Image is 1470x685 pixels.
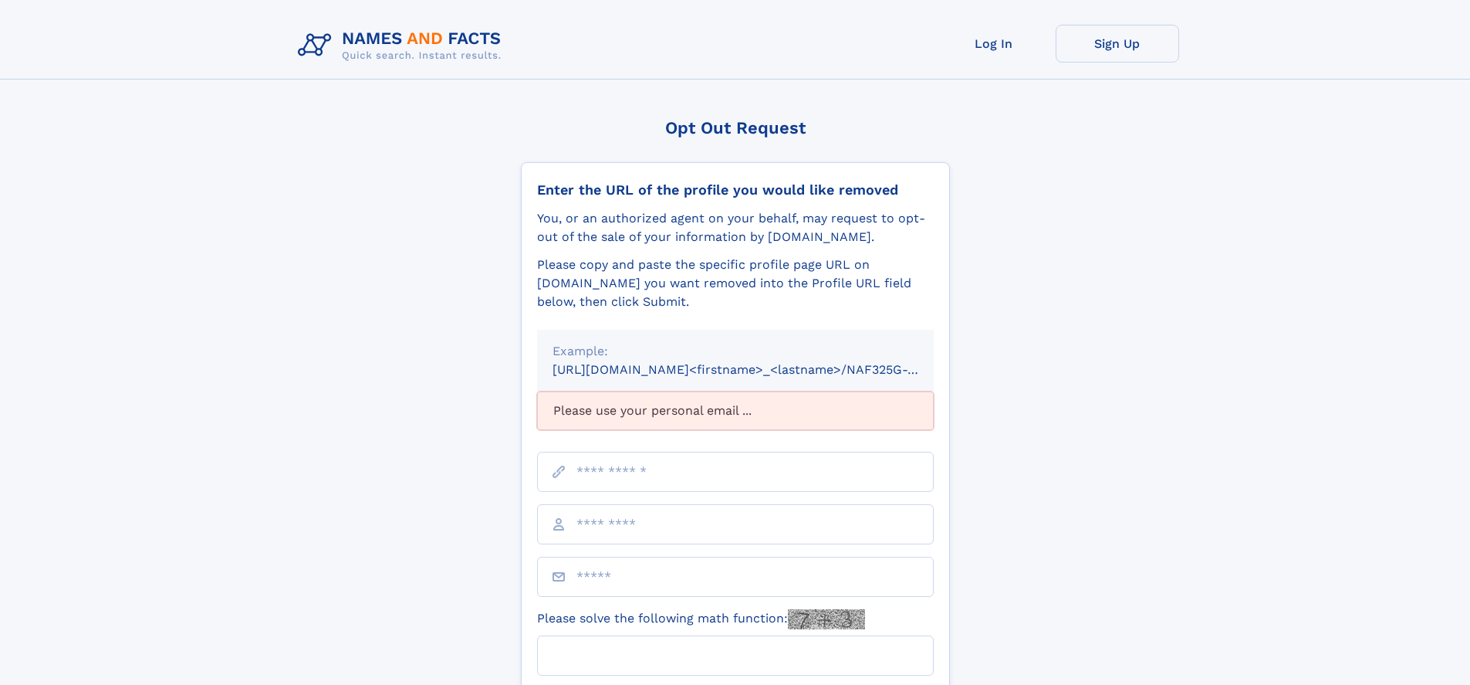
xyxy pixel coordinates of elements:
div: Please use your personal email ... [537,392,934,430]
label: Please solve the following math function: [537,609,865,629]
div: Enter the URL of the profile you would like removed [537,181,934,198]
div: Example: [553,342,918,361]
div: Please copy and paste the specific profile page URL on [DOMAIN_NAME] you want removed into the Pr... [537,256,934,311]
div: You, or an authorized agent on your behalf, may request to opt-out of the sale of your informatio... [537,209,934,246]
img: Logo Names and Facts [292,25,514,66]
div: Opt Out Request [521,118,950,137]
a: Sign Up [1056,25,1179,63]
a: Log In [932,25,1056,63]
small: [URL][DOMAIN_NAME]<firstname>_<lastname>/NAF325G-xxxxxxxx [553,362,963,377]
